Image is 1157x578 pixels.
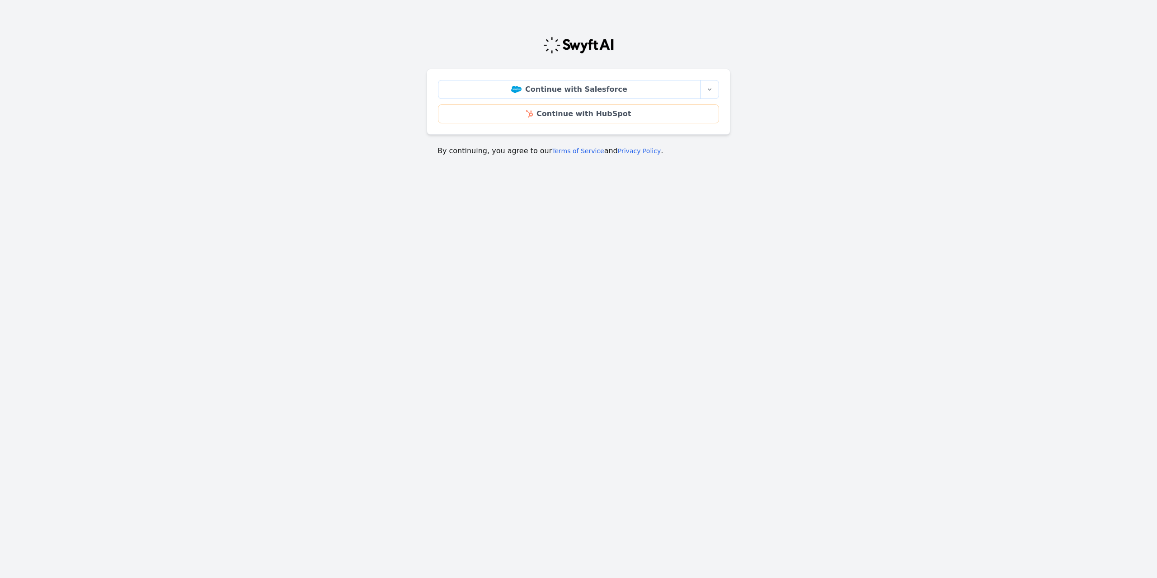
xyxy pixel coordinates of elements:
a: Continue with Salesforce [438,80,701,99]
img: HubSpot [526,110,533,117]
a: Continue with HubSpot [438,104,719,123]
img: Salesforce [511,86,522,93]
a: Privacy Policy [618,147,661,155]
p: By continuing, you agree to our and . [437,146,720,156]
img: Swyft Logo [543,36,614,54]
a: Terms of Service [552,147,604,155]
